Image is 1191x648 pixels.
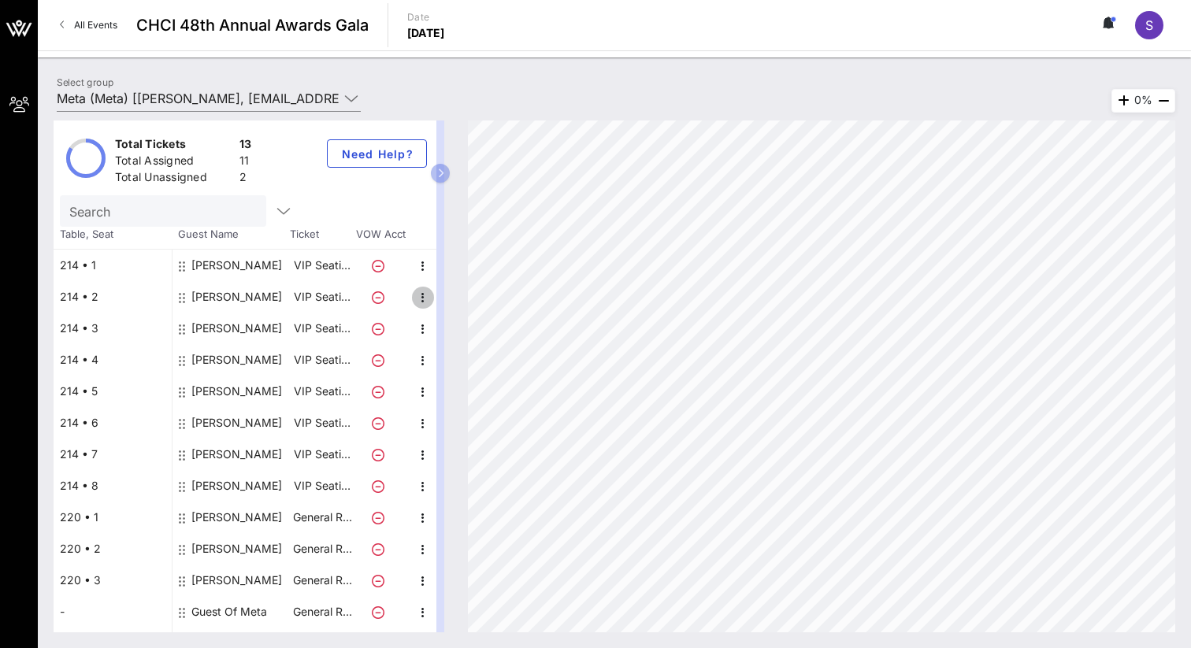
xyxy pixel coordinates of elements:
div: 214 • 7 [54,439,172,470]
div: 220 • 1 [54,502,172,533]
div: 214 • 8 [54,470,172,502]
div: Carlos Gutierrez [191,376,282,407]
p: VIP Seati… [291,470,354,502]
p: General R… [291,565,354,596]
div: Sonia Gill [191,502,282,533]
span: Ticket [290,227,353,243]
p: VIP Seati… [291,313,354,344]
a: All Events [50,13,127,38]
div: Costa Costidis [191,407,282,439]
span: All Events [74,19,117,31]
p: VIP Seati… [291,250,354,281]
div: 214 • 4 [54,344,172,376]
p: General R… [291,533,354,565]
div: Ebony Simpson [191,281,282,313]
div: 214 • 2 [54,281,172,313]
span: CHCI 48th Annual Awards Gala [136,13,369,37]
div: 214 • 6 [54,407,172,439]
p: VIP Seati… [291,344,354,376]
p: [DATE] [407,25,445,41]
div: Mirella Manilla [191,533,282,565]
div: 11 [239,153,252,172]
div: 214 • 3 [54,313,172,344]
div: 220 • 2 [54,533,172,565]
p: General R… [291,502,354,533]
div: Shelly Marc [191,250,282,281]
div: Maddie Fumi [191,565,282,596]
p: Date [407,9,445,25]
div: 220 • 3 [54,565,172,596]
span: Table, Seat [54,227,172,243]
div: Guest Of Meta [191,596,267,628]
span: S [1145,17,1153,33]
div: Total Tickets [115,136,233,156]
div: Jesse Nichols [191,313,282,344]
p: General R… [291,596,354,628]
div: Total Assigned [115,153,233,172]
div: - [54,596,172,628]
span: VOW Acct [353,227,408,243]
div: Chris Randle [191,439,282,470]
p: VIP Seati… [291,439,354,470]
label: Select group [57,76,113,88]
span: Need Help? [340,147,414,161]
div: S [1135,11,1163,39]
p: VIP Seati… [291,376,354,407]
div: 214 • 5 [54,376,172,407]
div: Total Unassigned [115,169,233,189]
div: Rosa Mendoza [191,344,282,376]
div: 2 [239,169,252,189]
span: Guest Name [172,227,290,243]
p: VIP Seati… [291,407,354,439]
div: Emilia Gutierrez [191,470,282,502]
div: 13 [239,136,252,156]
div: 214 • 1 [54,250,172,281]
div: 0% [1111,89,1175,113]
p: VIP Seati… [291,281,354,313]
button: Need Help? [327,139,427,168]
